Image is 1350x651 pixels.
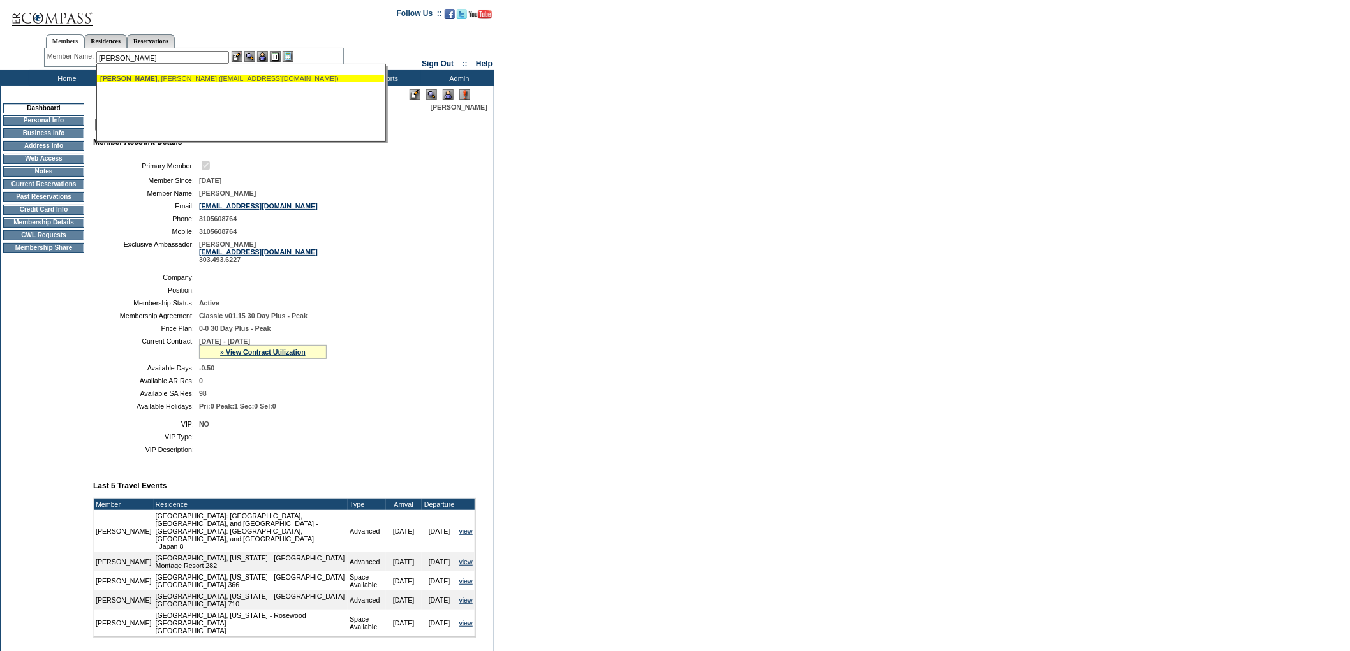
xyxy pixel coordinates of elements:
td: [GEOGRAPHIC_DATA]: [GEOGRAPHIC_DATA], [GEOGRAPHIC_DATA], and [GEOGRAPHIC_DATA] - [GEOGRAPHIC_DATA... [154,510,348,552]
td: Email: [98,202,194,210]
a: Become our fan on Facebook [445,13,455,20]
td: VIP: [98,420,194,428]
td: [PERSON_NAME] [94,571,154,590]
td: Advanced [348,510,385,552]
td: VIP Description: [98,446,194,453]
span: [PERSON_NAME] [199,189,256,197]
td: [PERSON_NAME] [94,510,154,552]
td: Address Info [3,141,84,151]
td: Membership Details [3,217,84,228]
img: b_calculator.gif [283,51,293,62]
td: Credit Card Info [3,205,84,215]
img: pgTtlDashboard.gif [93,111,348,136]
a: Reservations [127,34,175,48]
span: 0-0 30 Day Plus - Peak [199,325,271,332]
img: Impersonate [443,89,454,100]
span: Classic v01.15 30 Day Plus - Peak [199,312,308,319]
img: View [244,51,255,62]
td: [DATE] [422,552,457,571]
td: Primary Member: [98,159,194,172]
a: view [459,527,473,535]
td: Available Days: [98,364,194,372]
a: [EMAIL_ADDRESS][DOMAIN_NAME] [199,248,318,256]
td: [DATE] [422,571,457,590]
a: view [459,619,473,627]
td: [DATE] [386,571,422,590]
a: Residences [84,34,127,48]
td: Admin [421,70,494,86]
td: Exclusive Ambassador: [98,240,194,263]
a: [EMAIL_ADDRESS][DOMAIN_NAME] [199,202,318,210]
td: Available Holidays: [98,402,194,410]
td: [PERSON_NAME] [94,552,154,571]
a: view [459,558,473,566]
img: Follow us on Twitter [457,9,467,19]
span: NO [199,420,209,428]
a: » View Contract Utilization [220,348,306,356]
td: [PERSON_NAME] [94,610,154,636]
img: Reservations [270,51,281,62]
td: Current Reservations [3,179,84,189]
a: view [459,596,473,604]
td: Advanced [348,590,385,610]
td: [DATE] [386,510,422,552]
td: Member Since: [98,177,194,184]
span: Active [199,299,219,307]
td: Company: [98,274,194,281]
span: [PERSON_NAME] 303.493.6227 [199,240,318,263]
span: :: [463,59,468,68]
td: [DATE] [422,510,457,552]
span: [DATE] [199,177,221,184]
td: Arrival [386,499,422,510]
img: Subscribe to our YouTube Channel [469,10,492,19]
td: Departure [422,499,457,510]
td: Web Access [3,154,84,164]
a: view [459,577,473,585]
td: [DATE] [422,590,457,610]
div: Member Name: [47,51,96,62]
a: Follow us on Twitter [457,13,467,20]
span: 3105608764 [199,228,237,235]
td: Membership Agreement: [98,312,194,319]
td: Available SA Res: [98,390,194,397]
td: Past Reservations [3,192,84,202]
td: Member [94,499,154,510]
span: 98 [199,390,207,397]
span: 0 [199,377,203,384]
td: [DATE] [386,610,422,636]
td: Dashboard [3,103,84,113]
a: Sign Out [422,59,454,68]
td: Home [29,70,102,86]
td: Position: [98,286,194,294]
td: [GEOGRAPHIC_DATA], [US_STATE] - [GEOGRAPHIC_DATA] [GEOGRAPHIC_DATA] 366 [154,571,348,590]
span: Pri:0 Peak:1 Sec:0 Sel:0 [199,402,276,410]
img: Become our fan on Facebook [445,9,455,19]
td: CWL Requests [3,230,84,240]
span: [PERSON_NAME] [100,75,157,82]
td: [DATE] [386,552,422,571]
td: Price Plan: [98,325,194,332]
td: Space Available [348,571,385,590]
td: VIP Type: [98,433,194,441]
td: [DATE] [422,610,457,636]
span: [PERSON_NAME] [431,103,487,111]
td: Business Info [3,128,84,138]
td: [DATE] [386,590,422,610]
td: Membership Status: [98,299,194,307]
td: [PERSON_NAME] [94,590,154,610]
td: Follow Us :: [397,8,442,23]
a: Members [46,34,85,48]
td: Notes [3,166,84,177]
td: Advanced [348,552,385,571]
td: Member Name: [98,189,194,197]
div: , [PERSON_NAME] ([EMAIL_ADDRESS][DOMAIN_NAME]) [100,75,381,82]
td: Type [348,499,385,510]
td: Residence [154,499,348,510]
span: -0.50 [199,364,214,372]
td: Phone: [98,215,194,223]
span: [DATE] - [DATE] [199,337,250,345]
td: Personal Info [3,115,84,126]
td: Space Available [348,610,385,636]
img: Log Concern/Member Elevation [459,89,470,100]
span: 3105608764 [199,215,237,223]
